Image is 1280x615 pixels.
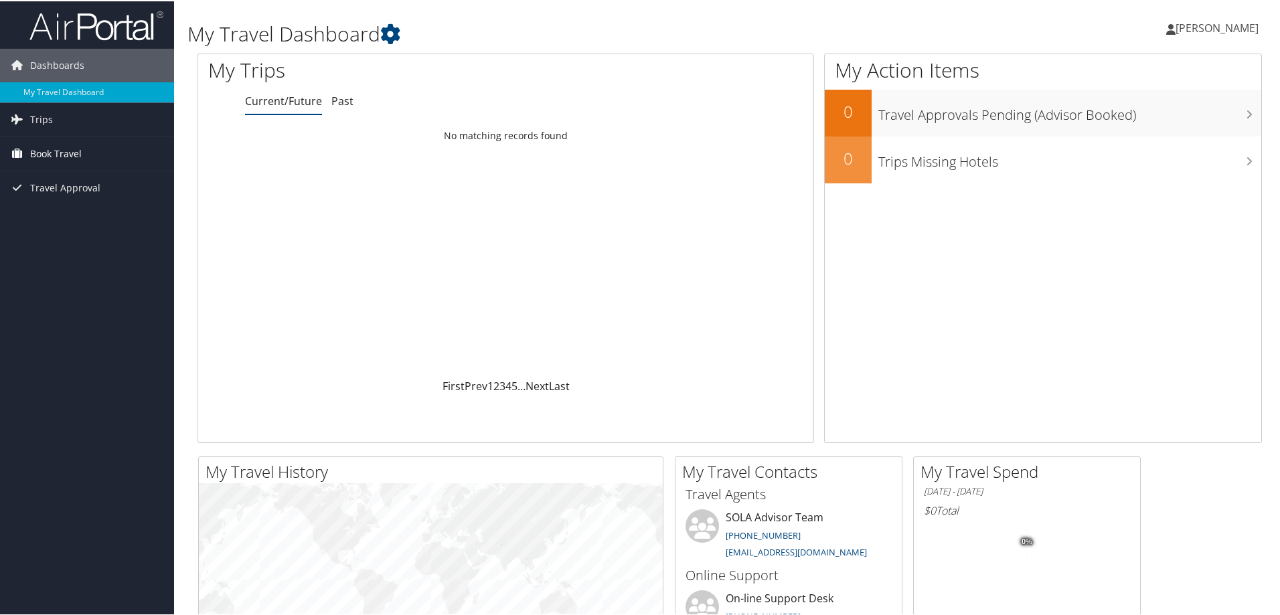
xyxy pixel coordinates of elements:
[206,459,663,482] h2: My Travel History
[924,502,1130,517] h6: Total
[878,98,1261,123] h3: Travel Approvals Pending (Advisor Booked)
[549,377,570,392] a: Last
[1176,19,1259,34] span: [PERSON_NAME]
[30,102,53,135] span: Trips
[208,55,547,83] h1: My Trips
[499,377,505,392] a: 3
[331,92,353,107] a: Past
[517,377,526,392] span: …
[493,377,499,392] a: 2
[487,377,493,392] a: 1
[1022,537,1032,545] tspan: 0%
[30,170,100,203] span: Travel Approval
[505,377,511,392] a: 4
[825,99,872,122] h2: 0
[526,377,549,392] a: Next
[924,484,1130,497] h6: [DATE] - [DATE]
[878,145,1261,170] h3: Trips Missing Hotels
[686,565,892,584] h3: Online Support
[198,122,813,147] td: No matching records found
[187,19,910,47] h1: My Travel Dashboard
[245,92,322,107] a: Current/Future
[465,377,487,392] a: Prev
[679,508,898,563] li: SOLA Advisor Team
[825,146,872,169] h2: 0
[29,9,163,40] img: airportal-logo.png
[825,88,1261,135] a: 0Travel Approvals Pending (Advisor Booked)
[1166,7,1272,47] a: [PERSON_NAME]
[825,55,1261,83] h1: My Action Items
[686,484,892,503] h3: Travel Agents
[726,528,801,540] a: [PHONE_NUMBER]
[30,48,84,81] span: Dashboards
[726,545,867,557] a: [EMAIL_ADDRESS][DOMAIN_NAME]
[825,135,1261,182] a: 0Trips Missing Hotels
[682,459,902,482] h2: My Travel Contacts
[511,377,517,392] a: 5
[924,502,936,517] span: $0
[30,136,82,169] span: Book Travel
[443,377,465,392] a: First
[921,459,1140,482] h2: My Travel Spend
